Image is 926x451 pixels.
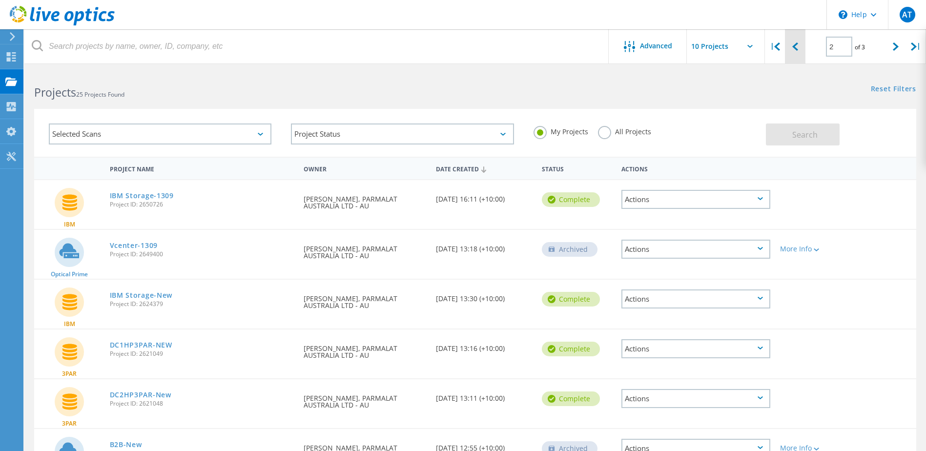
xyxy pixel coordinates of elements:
span: IBM [64,321,75,327]
div: Actions [617,159,775,177]
a: B2B-New [110,441,142,448]
div: [PERSON_NAME], PARMALAT AUSTRALIA LTD - AU [299,329,431,369]
span: 3PAR [62,371,77,377]
span: 3PAR [62,421,77,427]
label: My Projects [534,126,588,135]
div: [PERSON_NAME], PARMALAT AUSTRALIA LTD - AU [299,280,431,319]
div: Actions [621,240,770,259]
div: Complete [542,391,600,406]
a: Vcenter-1309 [110,242,158,249]
div: Owner [299,159,431,177]
div: [DATE] 16:11 (+10:00) [431,180,537,212]
span: Project ID: 2649400 [110,251,294,257]
span: AT [902,11,912,19]
span: Project ID: 2650726 [110,202,294,207]
div: [DATE] 13:30 (+10:00) [431,280,537,312]
svg: \n [839,10,847,19]
span: Project ID: 2624379 [110,301,294,307]
div: [DATE] 13:18 (+10:00) [431,230,537,262]
div: Project Name [105,159,299,177]
a: IBM Storage-1309 [110,192,174,199]
div: More Info [780,246,841,252]
a: Reset Filters [871,85,916,94]
input: Search projects by name, owner, ID, company, etc [24,29,609,63]
span: Optical Prime [51,271,88,277]
div: Complete [542,192,600,207]
div: Complete [542,292,600,307]
div: | [906,29,926,64]
a: IBM Storage-New [110,292,173,299]
div: [DATE] 13:16 (+10:00) [431,329,537,362]
span: Advanced [640,42,672,49]
div: Date Created [431,159,537,178]
span: Search [792,129,818,140]
div: | [765,29,785,64]
div: Status [537,159,617,177]
div: [PERSON_NAME], PARMALAT AUSTRALIA LTD - AU [299,180,431,219]
div: Actions [621,289,770,308]
span: 25 Projects Found [76,90,124,99]
a: Live Optics Dashboard [10,20,115,27]
a: DC1HP3PAR-NEW [110,342,172,348]
div: Project Status [291,123,514,144]
span: of 3 [855,43,865,51]
div: [PERSON_NAME], PARMALAT AUSTRALIA LTD - AU [299,379,431,418]
span: IBM [64,222,75,227]
button: Search [766,123,840,145]
div: Actions [621,190,770,209]
a: DC2HP3PAR-New [110,391,171,398]
span: Project ID: 2621048 [110,401,294,407]
div: [PERSON_NAME], PARMALAT AUSTRALIA LTD - AU [299,230,431,269]
div: Archived [542,242,597,257]
div: Complete [542,342,600,356]
div: [DATE] 13:11 (+10:00) [431,379,537,411]
div: Selected Scans [49,123,271,144]
div: Actions [621,389,770,408]
div: Actions [621,339,770,358]
label: All Projects [598,126,651,135]
b: Projects [34,84,76,100]
span: Project ID: 2621049 [110,351,294,357]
